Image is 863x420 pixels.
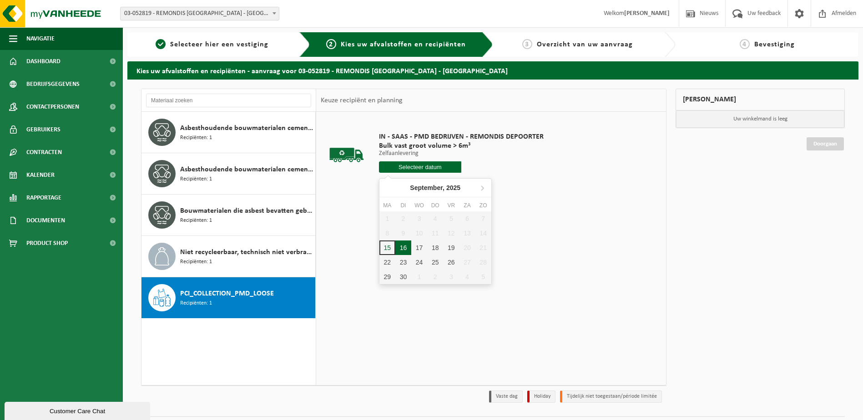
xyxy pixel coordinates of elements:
[180,258,212,266] span: Recipiënten: 1
[624,10,670,17] strong: [PERSON_NAME]
[446,185,460,191] i: 2025
[127,61,858,79] h2: Kies uw afvalstoffen en recipiënten - aanvraag voor 03-052819 - REMONDIS [GEOGRAPHIC_DATA] - [GEO...
[411,240,427,255] div: 17
[121,7,279,20] span: 03-052819 - REMONDIS WEST-VLAANDEREN - OOSTENDE
[341,41,466,48] span: Kies uw afvalstoffen en recipiënten
[5,400,152,420] iframe: chat widget
[676,89,845,110] div: [PERSON_NAME]
[26,27,55,50] span: Navigatie
[180,299,212,308] span: Recipiënten: 1
[120,7,279,20] span: 03-052819 - REMONDIS WEST-VLAANDEREN - OOSTENDE
[443,270,459,284] div: 3
[141,112,316,153] button: Asbesthoudende bouwmaterialen cementgebonden (hechtgebonden) Recipiënten: 1
[26,209,65,232] span: Documenten
[379,161,461,173] input: Selecteer datum
[180,164,313,175] span: Asbesthoudende bouwmaterialen cementgebonden met isolatie(hechtgebonden)
[26,95,79,118] span: Contactpersonen
[180,175,212,184] span: Recipiënten: 1
[26,141,62,164] span: Contracten
[141,195,316,236] button: Bouwmaterialen die asbest bevatten gebonden aan cement, bitumen, kunststof of lijm (hechtgebonden...
[411,270,427,284] div: 1
[379,141,544,150] span: Bulk vast groot volume > 6m³
[443,201,459,210] div: vr
[560,390,662,403] li: Tijdelijk niet toegestaan/période limitée
[132,39,292,50] a: 1Selecteer hier een vestiging
[522,39,532,49] span: 3
[395,201,411,210] div: di
[156,39,166,49] span: 1
[395,255,411,270] div: 23
[475,201,491,210] div: zo
[427,201,443,210] div: do
[141,236,316,277] button: Niet recycleerbaar, technisch niet verbrandbaar afval (brandbaar) Recipiënten: 1
[489,390,523,403] li: Vaste dag
[395,270,411,284] div: 30
[26,164,55,186] span: Kalender
[379,132,544,141] span: IN - SAAS - PMD BEDRIJVEN - REMONDIS DEPOORTER
[379,150,544,157] p: Zelfaanlevering
[170,41,268,48] span: Selecteer hier een vestiging
[379,201,395,210] div: ma
[379,240,395,255] div: 15
[676,110,844,128] p: Uw winkelmand is leeg
[26,118,61,141] span: Gebruikers
[180,123,313,134] span: Asbesthoudende bouwmaterialen cementgebonden (hechtgebonden)
[740,39,750,49] span: 4
[411,255,427,270] div: 24
[427,270,443,284] div: 2
[537,41,633,48] span: Overzicht van uw aanvraag
[141,277,316,318] button: PCI_COLLECTION_PMD_LOOSE Recipiënten: 1
[26,232,68,255] span: Product Shop
[146,94,311,107] input: Materiaal zoeken
[26,50,61,73] span: Dashboard
[180,205,313,216] span: Bouwmaterialen die asbest bevatten gebonden aan cement, bitumen, kunststof of lijm (hechtgebonden...
[443,240,459,255] div: 19
[807,137,844,150] a: Doorgaan
[527,390,555,403] li: Holiday
[406,180,464,195] div: September,
[395,240,411,255] div: 16
[443,255,459,270] div: 26
[180,288,274,299] span: PCI_COLLECTION_PMD_LOOSE
[316,89,407,112] div: Keuze recipiënt en planning
[427,240,443,255] div: 18
[427,255,443,270] div: 25
[411,201,427,210] div: wo
[26,186,61,209] span: Rapportage
[459,201,475,210] div: za
[754,41,795,48] span: Bevestiging
[26,73,80,95] span: Bedrijfsgegevens
[379,270,395,284] div: 29
[326,39,336,49] span: 2
[141,153,316,195] button: Asbesthoudende bouwmaterialen cementgebonden met isolatie(hechtgebonden) Recipiënten: 1
[180,134,212,142] span: Recipiënten: 1
[379,255,395,270] div: 22
[180,216,212,225] span: Recipiënten: 1
[180,247,313,258] span: Niet recycleerbaar, technisch niet verbrandbaar afval (brandbaar)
